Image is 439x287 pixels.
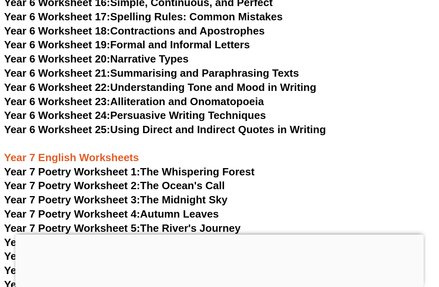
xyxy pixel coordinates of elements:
[4,264,251,276] a: Year 7 Poetry Worksheet 8:The Enchanted Forest
[4,194,140,206] span: Year 7 Poetry Worksheet 3:
[4,81,110,93] span: Year 6 Worksheet 22:
[15,235,424,285] iframe: Advertisement
[4,264,140,276] span: Year 7 Poetry Worksheet 8:
[4,208,219,220] a: Year 7 Poetry Worksheet 4:Autumn Leaves
[4,222,140,234] span: Year 7 Poetry Worksheet 5:
[4,25,110,37] span: Year 6 Worksheet 18:
[4,67,110,79] span: Year 6 Worksheet 21:
[4,179,225,192] a: Year 7 Poetry Worksheet 2:The Ocean's Call
[4,166,140,178] span: Year 7 Poetry Worksheet 1:
[4,11,110,23] span: Year 6 Worksheet 17:
[4,25,265,37] a: Year 6 Worksheet 18:Contractions and Apostrophes
[4,81,316,93] a: Year 6 Worksheet 22:Understanding Tone and Mood in Writing
[4,95,110,108] span: Year 6 Worksheet 23:
[4,123,110,136] span: Year 6 Worksheet 25:
[4,222,241,234] a: Year 7 Poetry Worksheet 5:The River's Journey
[4,11,283,23] a: Year 6 Worksheet 17:Spelling Rules: Common Mistakes
[4,95,264,108] a: Year 6 Worksheet 23:Alliteration and Onomatopoeia
[4,53,189,65] a: Year 6 Worksheet 20:Narrative Types
[4,109,110,121] span: Year 6 Worksheet 24:
[4,236,140,248] span: Year 7 Poetry Worksheet 6:
[4,194,228,206] a: Year 7 Poetry Worksheet 3:The Midnight Sky
[4,53,110,65] span: Year 6 Worksheet 20:
[4,236,234,248] a: Year 7 Poetry Worksheet 6:The Secret Garden
[4,67,299,79] a: Year 6 Worksheet 21:Summarising and Paraphrasing Texts
[4,137,435,165] h3: Year 7 English Worksheets
[4,39,250,51] a: Year 6 Worksheet 19:Formal and Informal Letters
[4,123,326,136] a: Year 6 Worksheet 25:Using Direct and Indirect Quotes in Writing
[4,39,110,51] span: Year 6 Worksheet 19:
[4,208,140,220] span: Year 7 Poetry Worksheet 4:
[4,250,140,262] span: Year 7 Poetry Worksheet 7:
[300,195,439,287] iframe: Chat Widget
[4,109,266,121] a: Year 6 Worksheet 24:Persuasive Writing Techniques
[4,250,269,262] a: Year 7 Poetry Worksheet 7:The Whispers of the Wind
[4,166,254,178] a: Year 7 Poetry Worksheet 1:The Whispering Forest
[4,179,140,192] span: Year 7 Poetry Worksheet 2:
